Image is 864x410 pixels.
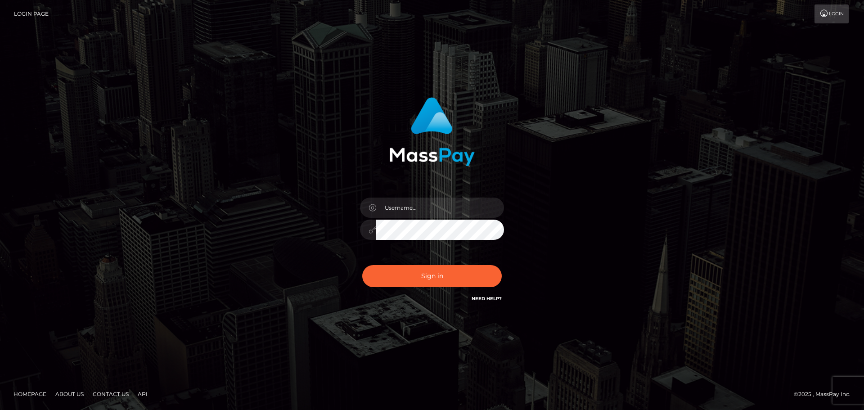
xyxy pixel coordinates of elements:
div: © 2025 , MassPay Inc. [794,389,857,399]
a: About Us [52,387,87,401]
a: Login [814,5,849,23]
a: Contact Us [89,387,132,401]
button: Sign in [362,265,502,287]
input: Username... [376,198,504,218]
a: API [134,387,151,401]
a: Homepage [10,387,50,401]
a: Login Page [14,5,49,23]
img: MassPay Login [389,97,475,166]
a: Need Help? [472,296,502,302]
